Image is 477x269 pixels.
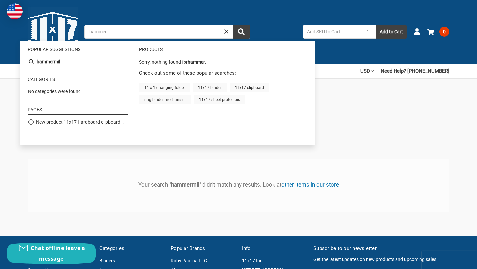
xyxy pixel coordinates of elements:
[193,83,227,92] a: 11x17 binder
[25,56,130,68] li: hammermil
[188,59,205,65] b: hammer
[376,25,407,39] button: Add to Cart
[99,245,164,252] h5: Categories
[54,58,60,65] b: mil
[194,95,245,104] a: 11x17 sheet protectors
[381,64,449,78] a: Need Help? [PHONE_NUMBER]
[28,107,128,115] li: Pages
[139,83,190,92] a: 11 x 17 hanging folder
[99,258,115,263] a: Binders
[439,27,449,37] span: 0
[360,64,374,78] a: USD
[230,83,269,92] a: 11x17 clipboard
[31,244,85,262] span: Chat offline leave a message
[25,116,130,128] li: New product 11x17 Hardboard clipboard with low profile clip
[139,95,191,104] a: ring binder mechanism
[171,258,208,263] a: Ruby Paulina LLC.
[242,245,307,252] h5: Info
[139,69,306,104] div: Check out some of these popular searches:
[303,25,360,39] input: Add SKU to Cart
[422,251,477,269] iframe: Google Customer Reviews
[7,3,23,19] img: duty and tax information for United States
[7,243,96,264] button: Chat offline leave a message
[28,47,128,54] li: Popular suggestions
[84,25,250,39] input: Search by keyword, brand or SKU
[139,59,306,69] div: Sorry, nothing found for .
[36,119,128,126] a: New product 11x17 Hardboard clipboard with low profile clip
[28,89,81,94] span: No categories were found
[138,181,339,188] span: Your search " " didn't match any results. Look at
[427,23,449,40] a: 0
[313,245,449,252] h5: Subscribe to our newsletter
[28,7,78,57] img: 11x17.com
[20,41,315,145] div: Instant Search Results
[139,47,309,54] li: Products
[171,245,235,252] h5: Popular Brands
[223,28,230,35] a: Close
[313,256,449,263] p: Get the latest updates on new products and upcoming sales
[281,181,339,188] a: other items in our store
[139,113,306,121] a: See all products
[28,77,128,84] li: Categories
[171,181,199,188] b: hammermil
